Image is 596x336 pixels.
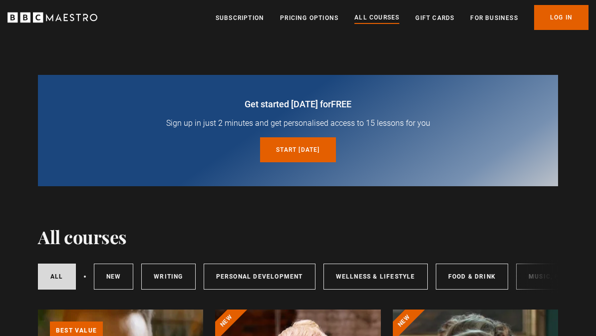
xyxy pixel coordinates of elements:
[216,13,264,23] a: Subscription
[7,10,97,25] svg: BBC Maestro
[216,5,589,30] nav: Primary
[204,264,315,290] a: Personal Development
[94,264,134,290] a: New
[62,99,534,109] h2: Get started [DATE] for
[323,264,428,290] a: Wellness & Lifestyle
[62,117,534,129] p: Sign up in just 2 minutes and get personalised access to 15 lessons for you
[470,13,518,23] a: For business
[38,264,76,290] a: All
[354,12,399,23] a: All Courses
[436,264,508,290] a: Food & Drink
[141,264,195,290] a: Writing
[38,226,127,247] h1: All courses
[260,137,335,162] a: Start [DATE]
[331,99,351,109] span: free
[415,13,454,23] a: Gift Cards
[534,5,589,30] a: Log In
[280,13,338,23] a: Pricing Options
